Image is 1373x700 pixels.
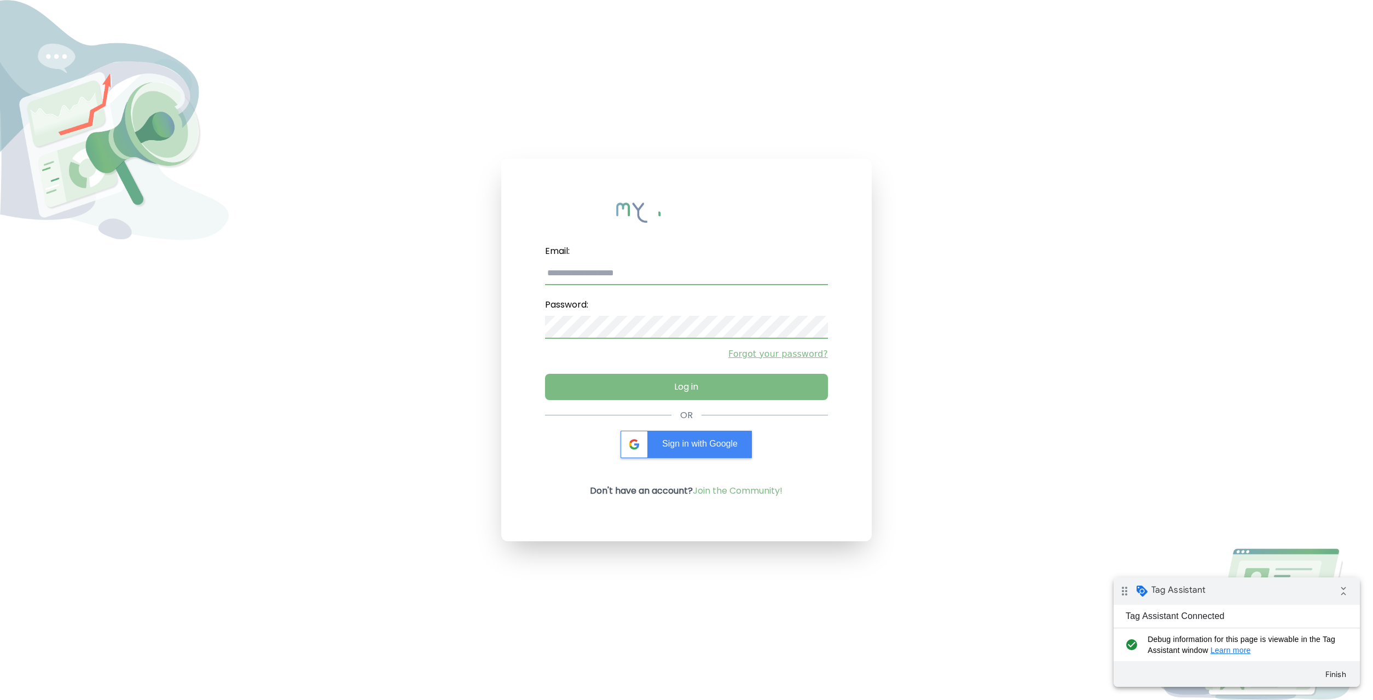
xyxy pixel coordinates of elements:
[590,484,783,497] p: Don't have an account?
[9,56,27,78] i: check_circle
[219,3,241,25] i: Collapse debug badge
[693,484,783,497] a: Join the Community!
[662,439,738,448] span: Sign in with Google
[1144,548,1373,700] img: Login Image2
[34,56,228,78] span: Debug information for this page is viewable in the Tag Assistant window
[38,7,92,18] span: Tag Assistant
[202,87,242,107] button: Finish
[545,374,827,400] button: Log in
[621,431,752,458] div: Sign in with Google
[545,348,827,361] a: Forgot your password?
[545,294,827,316] label: Password:
[616,203,756,222] img: My Influency
[680,409,693,422] div: OR
[545,240,827,262] label: Email:
[97,68,137,77] a: Learn more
